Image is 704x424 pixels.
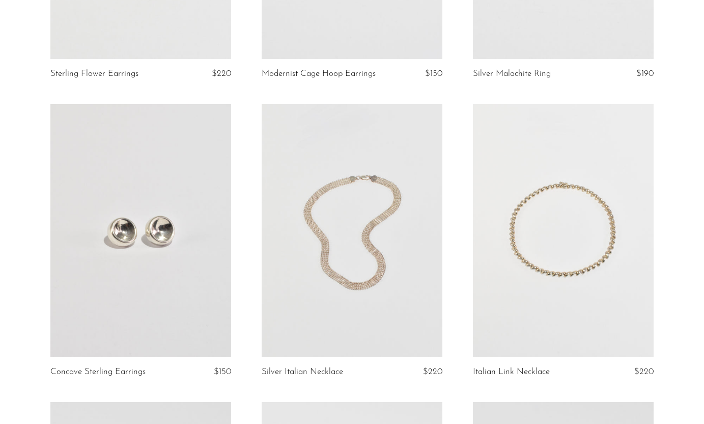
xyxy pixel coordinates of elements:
span: $190 [636,69,654,78]
a: Sterling Flower Earrings [50,69,138,78]
span: $220 [212,69,231,78]
span: $220 [634,367,654,376]
span: $150 [214,367,231,376]
a: Italian Link Necklace [473,367,550,377]
a: Silver Italian Necklace [262,367,343,377]
a: Concave Sterling Earrings [50,367,146,377]
a: Silver Malachite Ring [473,69,551,78]
span: $220 [423,367,442,376]
a: Modernist Cage Hoop Earrings [262,69,376,78]
span: $150 [425,69,442,78]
